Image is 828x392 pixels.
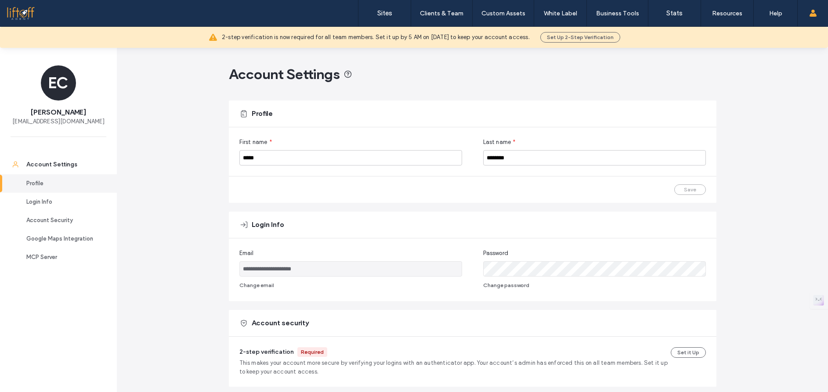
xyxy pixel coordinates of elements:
input: Password [483,261,706,277]
div: Required [301,348,324,356]
label: Business Tools [596,10,639,17]
span: This makes your account more secure by verifying your logins with an authenticator app. Your acco... [239,359,671,376]
span: Email [239,249,254,258]
div: Google Maps Integration [26,234,98,243]
div: EC [41,65,76,101]
span: 2-step verification [239,348,294,356]
button: Change password [483,280,529,291]
button: Change email [239,280,274,291]
span: 2-step verification is now required for all team members. Set it up by 5 AM on [DATE] to keep you... [222,33,530,42]
label: White Label [544,10,577,17]
span: Account security [252,318,309,328]
button: Set it Up [671,347,706,358]
input: Email [239,261,462,277]
span: Account Settings [229,65,340,83]
label: Clients & Team [420,10,463,17]
label: Help [769,10,782,17]
span: Last name [483,138,511,147]
label: Custom Assets [481,10,525,17]
div: Profile [26,179,98,188]
span: Login Info [252,220,284,230]
span: [PERSON_NAME] [31,108,86,117]
span: First name [239,138,268,147]
div: Login Info [26,198,98,206]
div: Account Settings [26,160,98,169]
button: Set Up 2-Step Verification [540,32,620,43]
span: Profile [252,109,273,119]
div: Account Security [26,216,98,225]
div: MCP Server [26,253,98,262]
span: [EMAIL_ADDRESS][DOMAIN_NAME] [12,117,105,126]
label: Sites [377,9,392,17]
input: Last name [483,150,706,165]
label: Resources [712,10,742,17]
span: Password [483,249,509,258]
input: First name [239,150,462,165]
label: Stats [666,9,683,17]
